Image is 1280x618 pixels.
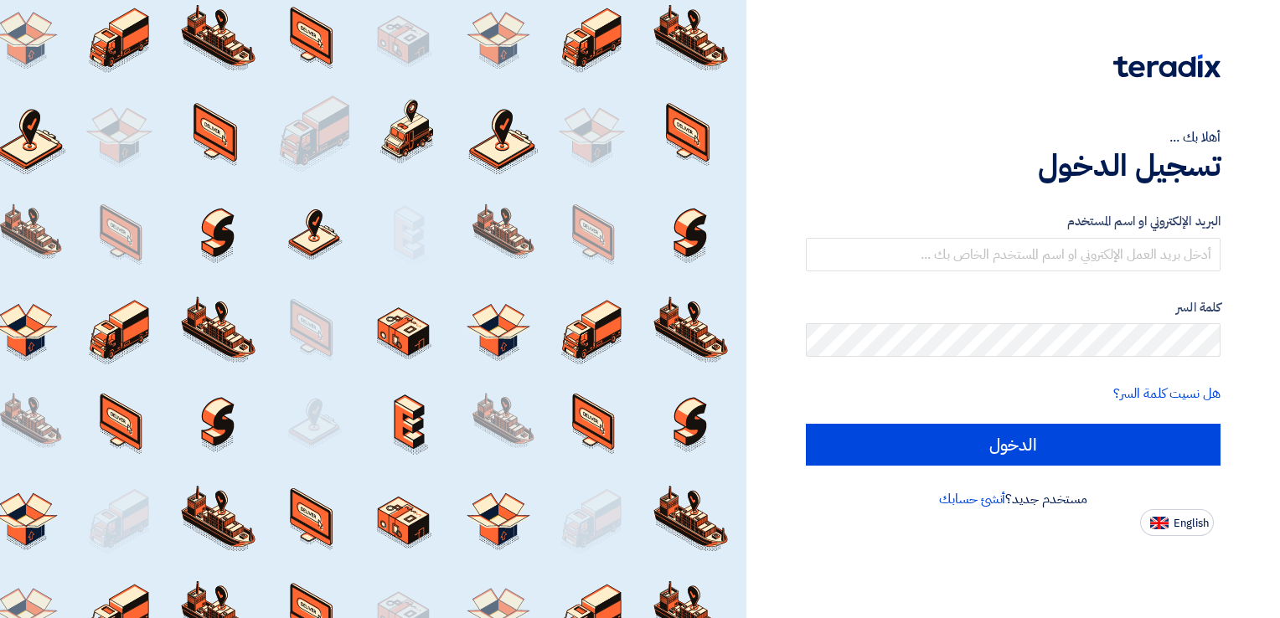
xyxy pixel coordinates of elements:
[806,147,1221,184] h1: تسجيل الدخول
[806,238,1221,271] input: أدخل بريد العمل الإلكتروني او اسم المستخدم الخاص بك ...
[1174,518,1209,529] span: English
[806,489,1221,509] div: مستخدم جديد؟
[939,489,1005,509] a: أنشئ حسابك
[806,212,1221,231] label: البريد الإلكتروني او اسم المستخدم
[1150,517,1169,529] img: en-US.png
[1113,54,1221,78] img: Teradix logo
[806,127,1221,147] div: أهلا بك ...
[1113,384,1221,404] a: هل نسيت كلمة السر؟
[806,298,1221,317] label: كلمة السر
[1140,509,1214,536] button: English
[806,424,1221,466] input: الدخول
